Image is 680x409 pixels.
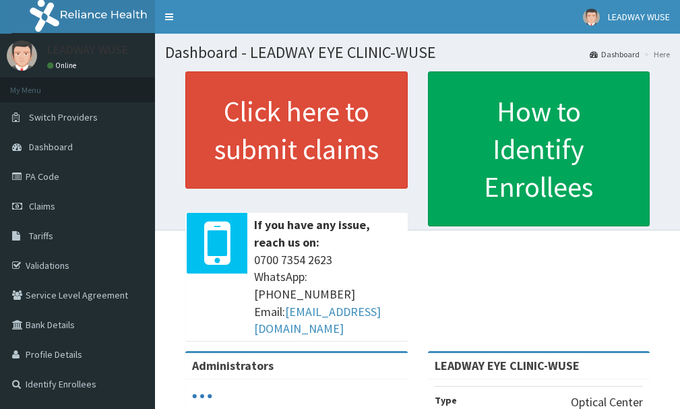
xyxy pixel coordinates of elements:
[254,304,381,337] a: [EMAIL_ADDRESS][DOMAIN_NAME]
[185,71,408,189] a: Click here to submit claims
[641,49,670,60] li: Here
[254,251,401,338] span: 0700 7354 2623 WhatsApp: [PHONE_NUMBER] Email:
[47,44,128,56] p: LEADWAY WUSE
[165,44,670,61] h1: Dashboard - LEADWAY EYE CLINIC-WUSE
[29,111,98,123] span: Switch Providers
[192,386,212,406] svg: audio-loading
[435,358,580,373] strong: LEADWAY EYE CLINIC-WUSE
[254,217,370,250] b: If you have any issue, reach us on:
[428,71,650,226] a: How to Identify Enrollees
[608,11,670,23] span: LEADWAY WUSE
[29,230,53,242] span: Tariffs
[583,9,600,26] img: User Image
[590,49,640,60] a: Dashboard
[435,394,457,406] b: Type
[29,141,73,153] span: Dashboard
[47,61,80,70] a: Online
[192,358,274,373] b: Administrators
[7,40,37,71] img: User Image
[29,200,55,212] span: Claims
